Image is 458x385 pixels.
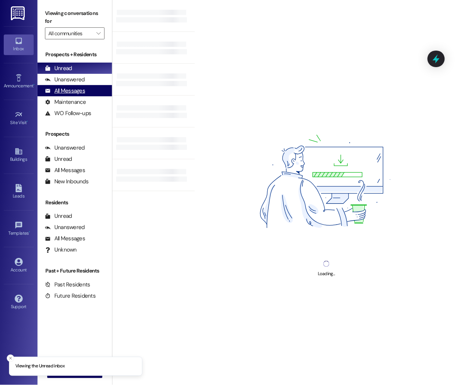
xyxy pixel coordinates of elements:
div: Prospects [37,130,112,138]
a: Leads [4,182,34,202]
a: Inbox [4,34,34,55]
p: Viewing the Unread inbox [15,363,64,370]
div: All Messages [45,87,85,95]
div: All Messages [45,166,85,174]
div: Past + Future Residents [37,267,112,275]
div: Loading... [318,270,335,278]
div: All Messages [45,235,85,243]
div: Maintenance [45,98,86,106]
label: Viewing conversations for [45,7,105,27]
span: • [33,82,34,87]
div: Unanswered [45,76,85,84]
a: Buildings [4,145,34,165]
div: WO Follow-ups [45,109,91,117]
div: Unanswered [45,144,85,152]
a: Account [4,256,34,276]
img: ResiDesk Logo [11,6,26,20]
span: • [27,119,28,124]
button: Close toast [7,355,14,362]
div: Prospects + Residents [37,51,112,58]
div: New Inbounds [45,178,88,186]
div: Unknown [45,246,77,254]
div: Residents [37,199,112,207]
input: All communities [48,27,93,39]
div: Unanswered [45,223,85,231]
a: Templates • [4,219,34,239]
i:  [96,30,100,36]
span: • [29,229,30,235]
div: Unread [45,212,72,220]
div: Future Residents [45,292,96,300]
a: Site Visit • [4,108,34,129]
div: Unread [45,64,72,72]
div: Past Residents [45,281,90,289]
a: Support [4,292,34,313]
div: Unread [45,155,72,163]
